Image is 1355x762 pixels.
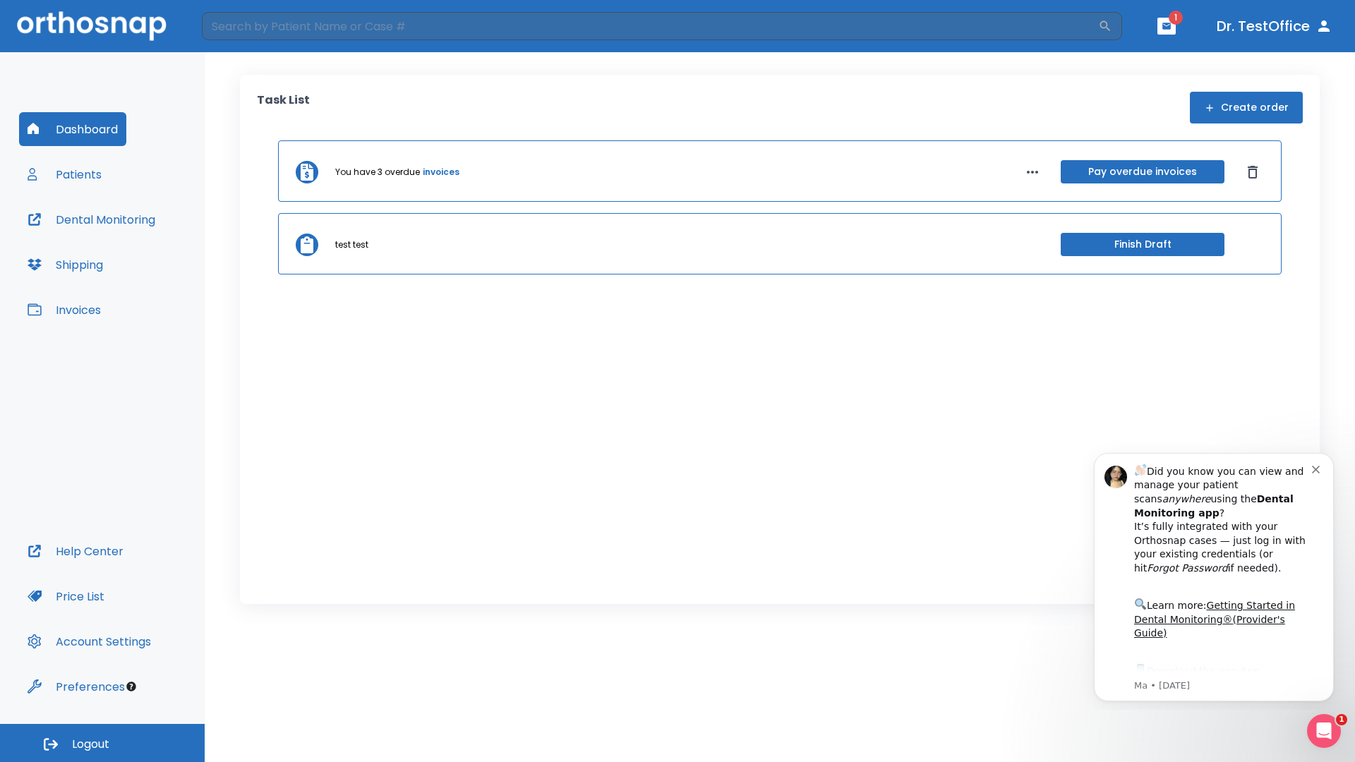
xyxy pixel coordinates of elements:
[19,534,132,568] button: Help Center
[335,238,368,251] p: test test
[61,239,239,252] p: Message from Ma, sent 8w ago
[19,248,112,282] button: Shipping
[1211,13,1338,39] button: Dr. TestOffice
[19,624,159,658] button: Account Settings
[1336,714,1347,725] span: 1
[19,112,126,146] button: Dashboard
[61,225,187,250] a: App Store
[335,166,420,179] p: You have 3 overdue
[19,202,164,236] button: Dental Monitoring
[125,680,138,693] div: Tooltip anchor
[1241,161,1264,183] button: Dismiss
[19,579,113,613] button: Price List
[1061,233,1224,256] button: Finish Draft
[17,11,167,40] img: Orthosnap
[19,670,133,703] button: Preferences
[19,293,109,327] button: Invoices
[423,166,459,179] a: invoices
[1307,714,1341,748] iframe: Intercom live chat
[72,737,109,752] span: Logout
[1190,92,1303,123] button: Create order
[239,22,251,33] button: Dismiss notification
[202,12,1098,40] input: Search by Patient Name or Case #
[1061,160,1224,183] button: Pay overdue invoices
[1073,440,1355,710] iframe: Intercom notifications message
[257,92,310,123] p: Task List
[19,157,110,191] button: Patients
[61,222,239,294] div: Download the app: | ​ Let us know if you need help getting started!
[1169,11,1183,25] span: 1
